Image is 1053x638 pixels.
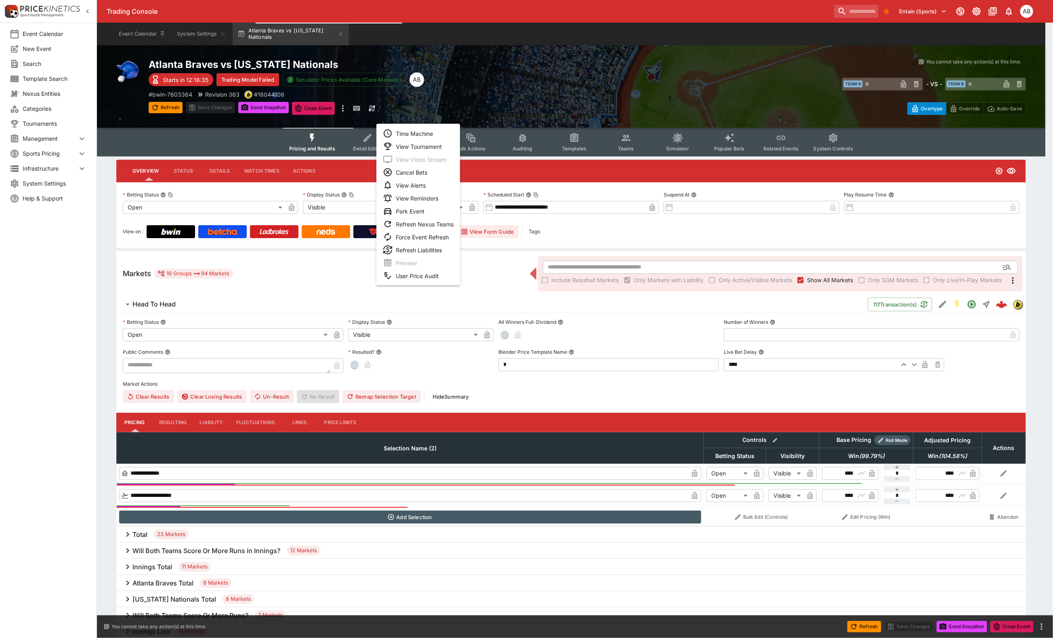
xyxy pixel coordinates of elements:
li: Time Machine [376,127,460,140]
li: Force Event Refresh [376,230,460,243]
li: Refresh Liabilities [376,243,460,256]
li: User Price Audit [376,269,460,282]
li: View Reminders [376,192,460,205]
li: View Tournament [376,140,460,153]
li: View Alerts [376,179,460,192]
li: Cancel Bets [376,166,460,179]
li: Refresh Nexus Teams [376,218,460,230]
li: Park Event [376,205,460,218]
